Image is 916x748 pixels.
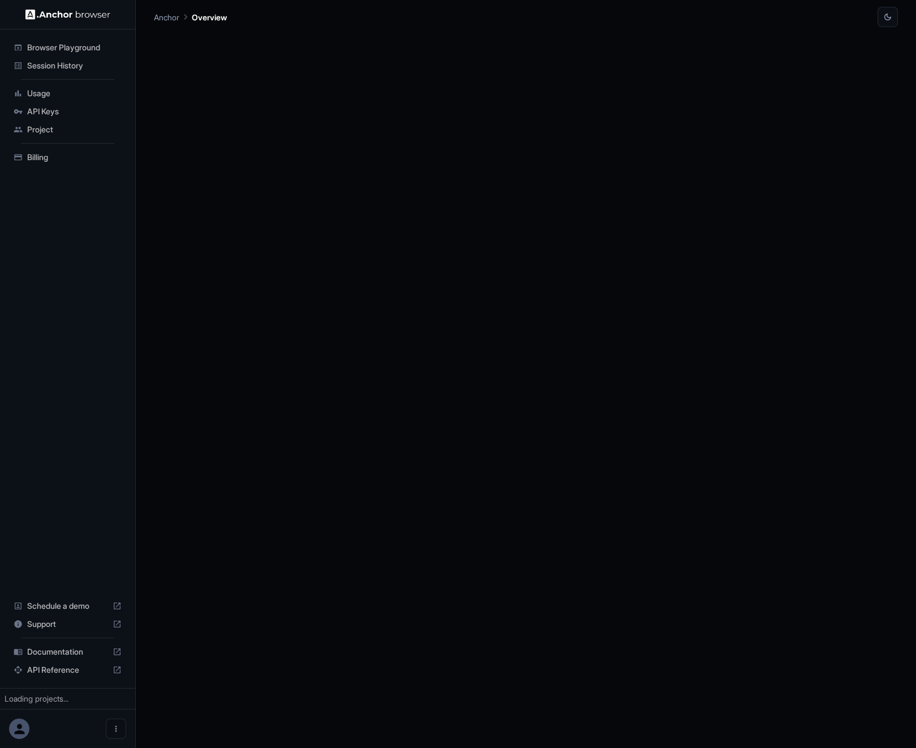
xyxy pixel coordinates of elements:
[27,88,122,99] span: Usage
[27,618,108,630] span: Support
[27,600,108,612] span: Schedule a demo
[9,597,126,615] div: Schedule a demo
[9,57,126,75] div: Session History
[9,121,126,139] div: Project
[154,11,227,23] nav: breadcrumb
[9,643,126,661] div: Documentation
[106,719,126,739] button: Open menu
[27,124,122,135] span: Project
[192,11,227,23] p: Overview
[27,152,122,163] span: Billing
[27,664,108,676] span: API Reference
[5,693,131,704] div: Loading projects...
[27,42,122,53] span: Browser Playground
[9,661,126,679] div: API Reference
[9,148,126,166] div: Billing
[9,84,126,102] div: Usage
[27,106,122,117] span: API Keys
[27,60,122,71] span: Session History
[9,38,126,57] div: Browser Playground
[154,11,179,23] p: Anchor
[9,102,126,121] div: API Keys
[25,9,110,20] img: Anchor Logo
[9,615,126,633] div: Support
[27,646,108,657] span: Documentation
